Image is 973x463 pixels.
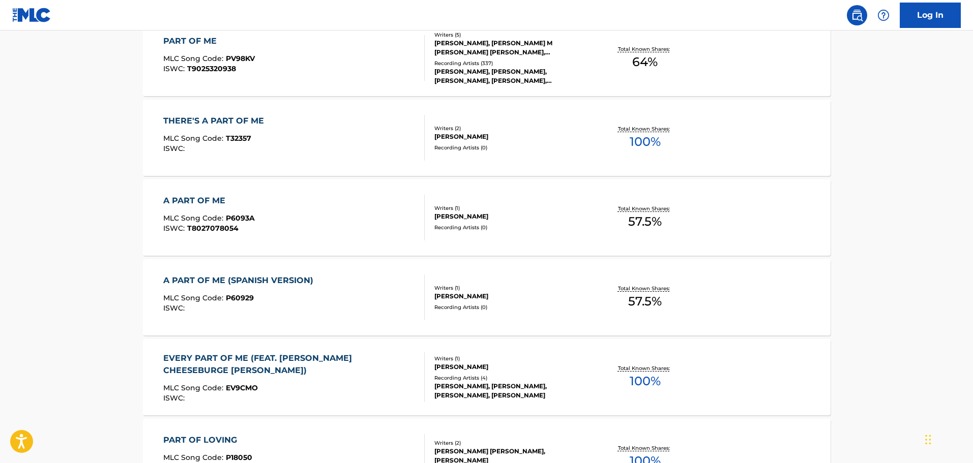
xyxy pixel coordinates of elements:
[434,292,588,301] div: [PERSON_NAME]
[434,59,588,67] div: Recording Artists ( 337 )
[434,355,588,362] div: Writers ( 1 )
[922,414,973,463] iframe: Chat Widget
[630,372,661,390] span: 100 %
[434,31,588,39] div: Writers ( 5 )
[618,364,672,372] p: Total Known Shares:
[434,382,588,400] div: [PERSON_NAME], [PERSON_NAME], [PERSON_NAME], [PERSON_NAME]
[163,213,226,223] span: MLC Song Code :
[226,54,255,63] span: PV98KV
[163,144,187,153] span: ISWC :
[618,45,672,53] p: Total Known Shares:
[434,67,588,85] div: [PERSON_NAME], [PERSON_NAME], [PERSON_NAME], [PERSON_NAME], [PERSON_NAME], [PERSON_NAME], [PERSON...
[851,9,863,21] img: search
[163,352,416,377] div: EVERY PART OF ME (FEAT. [PERSON_NAME] CHEESEBURGE [PERSON_NAME])
[434,125,588,132] div: Writers ( 2 )
[847,5,867,25] a: Public Search
[143,339,831,415] a: EVERY PART OF ME (FEAT. [PERSON_NAME] CHEESEBURGE [PERSON_NAME])MLC Song Code:EV9CMOISWC:Writers ...
[163,64,187,73] span: ISWC :
[618,125,672,133] p: Total Known Shares:
[143,179,831,256] a: A PART OF MEMLC Song Code:P6093AISWC:T8027078054Writers (1)[PERSON_NAME]Recording Artists (0)Tota...
[434,362,588,372] div: [PERSON_NAME]
[618,285,672,292] p: Total Known Shares:
[434,303,588,311] div: Recording Artists ( 0 )
[163,383,226,392] span: MLC Song Code :
[226,293,254,302] span: P60929
[187,224,239,233] span: T8027078054
[618,444,672,452] p: Total Known Shares:
[143,100,831,176] a: THERE'S A PART OF MEMLC Song Code:T32357ISWC:Writers (2)[PERSON_NAME]Recording Artists (0)Total K...
[434,439,588,447] div: Writers ( 2 )
[628,212,662,231] span: 57.5 %
[163,393,187,403] span: ISWC :
[143,259,831,335] a: A PART OF ME (SPANISH VERSION)MLC Song Code:P60929ISWC:Writers (1)[PERSON_NAME]Recording Artists ...
[434,212,588,221] div: [PERSON_NAME]
[226,383,258,392] span: EV9CMO
[163,35,255,47] div: PART OF ME
[143,20,831,96] a: PART OF MEMLC Song Code:PV98KVISWC:T9025320938Writers (5)[PERSON_NAME], [PERSON_NAME] M [PERSON_N...
[163,293,226,302] span: MLC Song Code :
[163,303,187,313] span: ISWC :
[187,64,236,73] span: T9025320938
[877,9,890,21] img: help
[434,144,588,151] div: Recording Artists ( 0 )
[618,205,672,212] p: Total Known Shares:
[434,374,588,382] div: Recording Artists ( 4 )
[632,53,658,71] span: 64 %
[226,213,255,223] span: P6093A
[163,54,226,63] span: MLC Song Code :
[630,133,661,151] span: 100 %
[628,292,662,311] span: 57.5 %
[873,5,894,25] div: Help
[434,204,588,212] div: Writers ( 1 )
[434,39,588,57] div: [PERSON_NAME], [PERSON_NAME] M [PERSON_NAME] [PERSON_NAME], [PERSON_NAME], [PERSON_NAME]
[163,224,187,233] span: ISWC :
[434,224,588,231] div: Recording Artists ( 0 )
[163,134,226,143] span: MLC Song Code :
[434,284,588,292] div: Writers ( 1 )
[226,453,252,462] span: P18050
[163,453,226,462] span: MLC Song Code :
[434,132,588,141] div: [PERSON_NAME]
[163,274,318,287] div: A PART OF ME (SPANISH VERSION)
[163,195,255,207] div: A PART OF ME
[925,424,931,455] div: Drag
[12,8,51,22] img: MLC Logo
[163,115,269,127] div: THERE'S A PART OF ME
[163,434,252,446] div: PART OF LOVING
[900,3,961,28] a: Log In
[226,134,251,143] span: T32357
